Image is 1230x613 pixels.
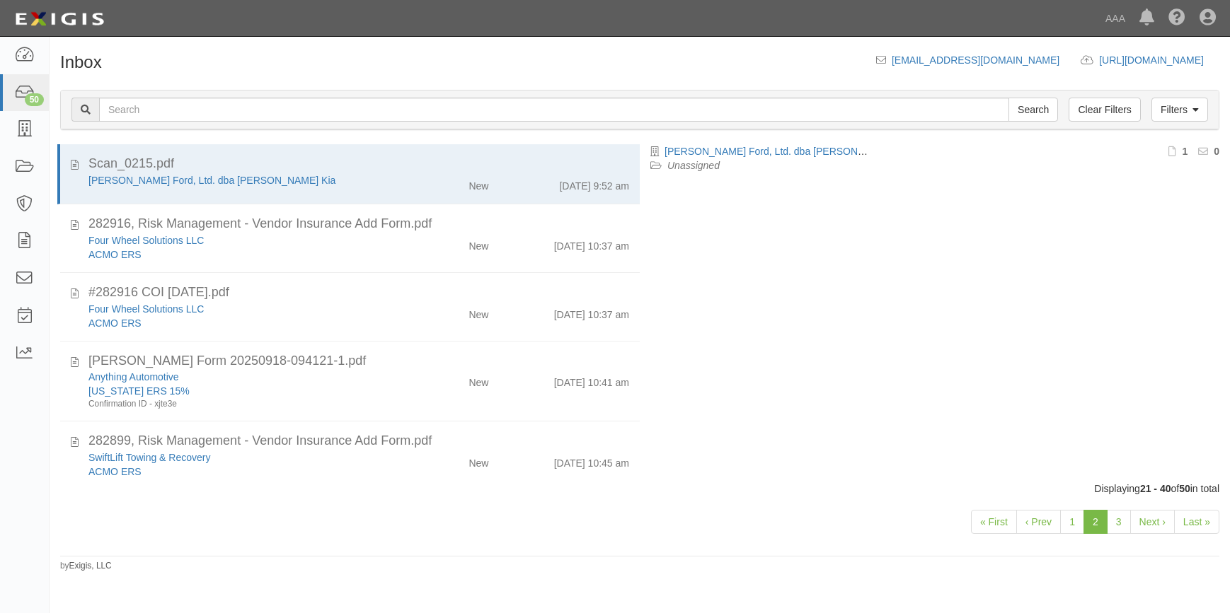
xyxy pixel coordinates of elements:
[1060,510,1084,534] a: 1
[1130,510,1175,534] a: Next ›
[88,175,335,186] a: [PERSON_NAME] Ford, Ltd. dba [PERSON_NAME] Kia
[88,466,142,477] a: ACMO ERS
[88,398,395,410] div: Confirmation ID - xjte3e
[88,450,395,465] div: SwiftLift Towing & Recovery
[88,452,210,463] a: SwiftLift Towing & Recovery
[1140,483,1171,494] b: 21 - 40
[50,481,1230,496] div: Displaying of in total
[88,235,204,246] a: Four Wheel Solutions LLC
[60,560,112,572] small: by
[88,284,629,302] div: #282916 COI 06.15.2026.pdf
[69,561,112,571] a: Exigis, LLC
[1174,510,1219,534] a: Last »
[88,352,629,370] div: ACORD Form 20250918-094121-1.pdf
[88,370,395,384] div: Anything Automotive
[469,370,488,390] div: New
[667,160,720,171] a: Unassigned
[60,53,102,71] h1: Inbox
[11,6,108,32] img: logo-5460c22ac91f19d4615b14bd174203de0afe785f0fc80cf4dbbc73dc1793850b.png
[1182,146,1188,157] b: 1
[1179,483,1190,494] b: 50
[665,146,912,157] a: [PERSON_NAME] Ford, Ltd. dba [PERSON_NAME] Kia
[971,510,1017,534] a: « First
[554,302,629,322] div: [DATE] 10:37 am
[469,450,488,470] div: New
[88,249,142,260] a: ACMO ERS
[88,384,395,398] div: Texas ERS 15%
[469,233,488,253] div: New
[1008,98,1058,122] input: Search
[892,54,1059,66] a: [EMAIL_ADDRESS][DOMAIN_NAME]
[1098,4,1132,33] a: AAA
[88,155,629,173] div: Scan_0215.pdf
[88,233,395,247] div: Four Wheel Solutions LLC
[1214,146,1219,157] b: 0
[1069,98,1140,122] a: Clear Filters
[554,233,629,253] div: [DATE] 10:37 am
[99,98,1009,122] input: Search
[554,370,629,390] div: [DATE] 10:41 am
[88,317,142,329] a: ACMO ERS
[88,302,395,316] div: Four Wheel Solutions LLC
[1099,54,1219,66] a: [URL][DOMAIN_NAME]
[88,432,629,450] div: 282899, Risk Management - Vendor Insurance Add Form.pdf
[1084,510,1108,534] a: 2
[1151,98,1208,122] a: Filters
[1107,510,1131,534] a: 3
[1016,510,1061,534] a: ‹ Prev
[88,385,190,397] a: [US_STATE] ERS 15%
[88,247,395,262] div: ACMO ERS
[88,465,395,479] div: ACMO ERS
[88,303,204,315] a: Four Wheel Solutions LLC
[469,173,488,193] div: New
[88,371,179,383] a: Anything Automotive
[88,173,395,187] div: Bob Utter Ford, Ltd. dba Bob Utter Kia
[554,450,629,470] div: [DATE] 10:45 am
[469,302,488,322] div: New
[88,215,629,233] div: 282916, Risk Management - Vendor Insurance Add Form.pdf
[1168,10,1185,27] i: Help Center - Complianz
[559,173,629,193] div: [DATE] 9:52 am
[25,93,44,106] div: 50
[88,316,395,330] div: ACMO ERS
